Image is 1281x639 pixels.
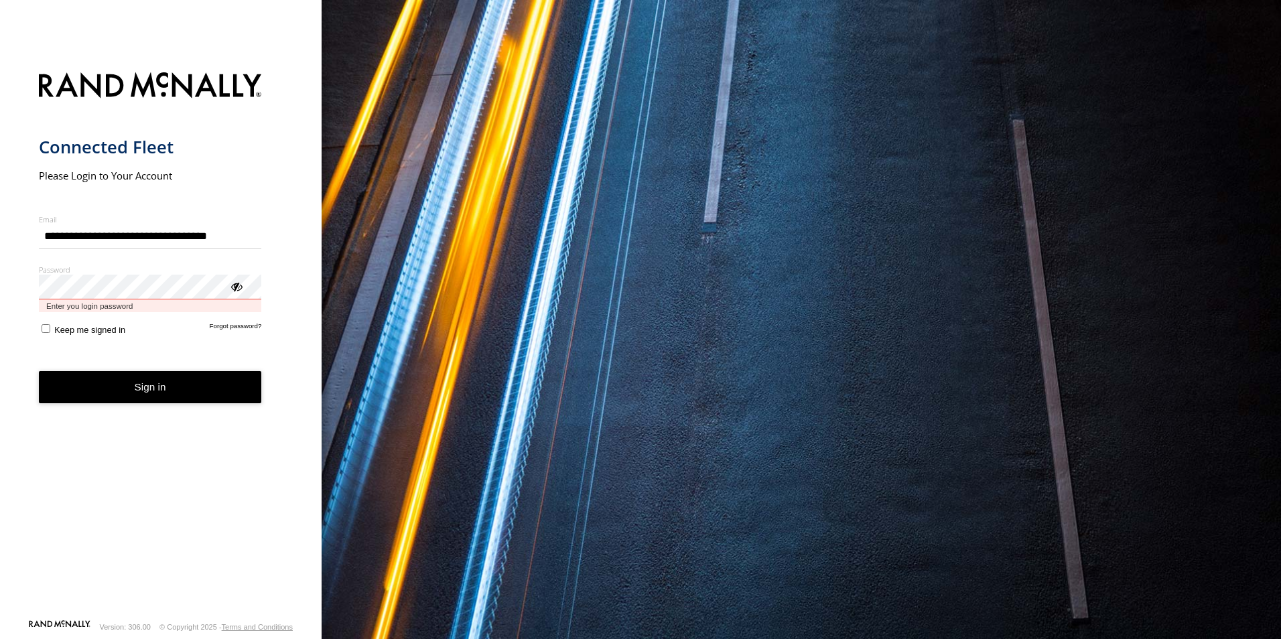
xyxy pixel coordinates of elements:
[39,371,262,404] button: Sign in
[39,70,262,104] img: Rand McNally
[39,136,262,158] h1: Connected Fleet
[29,620,90,634] a: Visit our Website
[54,325,125,335] span: Keep me signed in
[159,623,293,631] div: © Copyright 2025 -
[39,214,262,224] label: Email
[100,623,151,631] div: Version: 306.00
[39,64,283,619] form: main
[222,623,293,631] a: Terms and Conditions
[229,279,243,293] div: ViewPassword
[210,322,262,335] a: Forgot password?
[42,324,50,333] input: Keep me signed in
[39,265,262,275] label: Password
[39,169,262,182] h2: Please Login to Your Account
[39,299,262,312] span: Enter you login password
